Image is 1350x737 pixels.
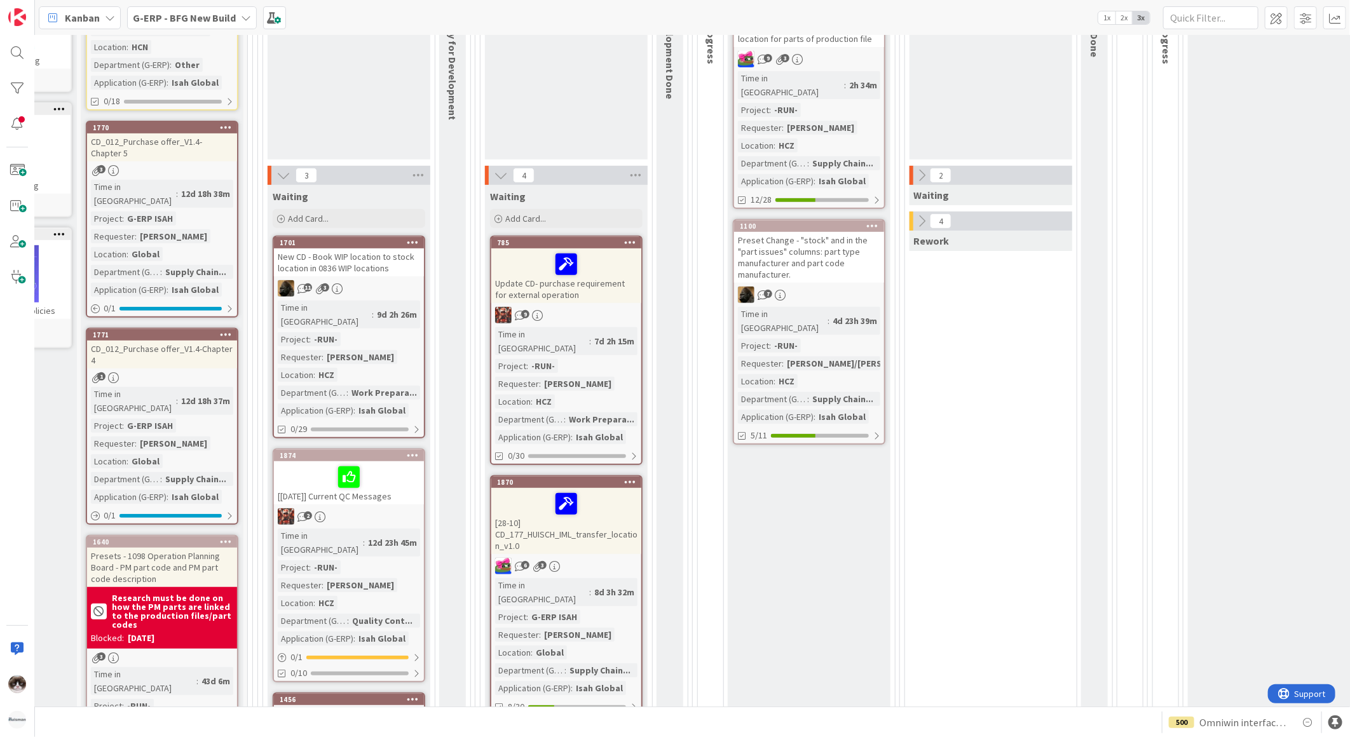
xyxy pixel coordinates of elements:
span: 0 / 1 [104,509,116,522]
span: 0 / 1 [290,651,303,664]
div: 1874 [280,451,424,460]
div: Global [128,247,163,261]
div: -RUN- [311,560,341,574]
div: [PERSON_NAME]/[PERSON_NAME]... [784,356,936,370]
span: 0 / 1 [104,302,116,315]
b: Research must be done on how the PM parts are linked to the production files/part codes [112,593,233,629]
div: Isah Global [573,681,626,695]
div: -RUN- [124,699,154,713]
div: Requester [738,356,782,370]
div: Project [91,212,122,226]
div: Supply Chain... [809,392,876,406]
span: In Progress [705,11,718,64]
div: Application (G-ERP) [738,174,814,188]
span: Waiting [913,189,949,201]
span: Development Done [664,10,676,99]
img: JK [495,307,512,323]
span: 6 [521,561,529,569]
span: : [526,610,528,624]
span: 12/28 [751,193,772,206]
span: Waiting [490,190,526,203]
div: Requester [495,628,539,642]
div: 1100 [734,220,884,232]
div: Requester [738,121,782,135]
span: 4 [513,168,535,183]
div: HCZ [315,368,337,382]
img: ND [738,287,754,303]
div: HCZ [775,374,798,388]
div: 0/1 [87,508,237,524]
div: Isah Global [168,76,222,90]
span: 3 [97,165,106,173]
div: Blocked: [91,632,124,645]
div: Location [738,374,774,388]
div: G-ERP ISAH [124,419,176,433]
span: 2 [304,511,312,520]
div: Location [91,247,126,261]
span: : [589,334,591,348]
div: HCZ [315,596,337,610]
div: Global [533,646,567,659]
span: : [309,332,311,346]
div: 4d 23h 39m [829,314,880,328]
div: JK [734,51,884,67]
div: 1870 [497,478,641,487]
div: 9d 2h 26m [374,308,420,321]
span: : [126,247,128,261]
div: Time in [GEOGRAPHIC_DATA] [495,578,589,606]
div: Project [91,699,122,713]
div: 1100 [740,222,884,231]
div: 1701New CD - Book WIP location to stock location in 0836 WIP locations [274,237,424,276]
span: : [126,40,128,54]
span: : [564,412,566,426]
div: 785 [491,237,641,248]
div: Project [278,560,309,574]
div: Project [495,610,526,624]
span: : [531,646,533,659]
span: 3 [321,283,329,292]
div: Department (G-ERP) [738,392,807,406]
div: [PERSON_NAME] [324,350,397,364]
div: 12d 18h 38m [178,187,233,201]
div: G-ERP ISAH [528,610,580,624]
span: : [774,139,775,152]
div: Department (G-ERP) [738,156,807,170]
span: : [571,430,573,444]
div: Department (G-ERP) [495,663,564,677]
div: Application (G-ERP) [738,410,814,424]
div: Department (G-ERP) [278,614,347,628]
span: 0/30 [508,449,524,463]
span: : [347,614,349,628]
span: : [176,187,178,201]
div: 1874[[DATE]] Current QC Messages [274,450,424,504]
span: Kanban [65,10,100,25]
div: 1640 [87,536,237,548]
div: Time in [GEOGRAPHIC_DATA] [738,307,828,335]
span: : [160,265,162,279]
div: 1874 [274,450,424,461]
div: CD_012_Purchase offer_V1.4- Chapter 5 [87,133,237,161]
span: 0/18 [104,95,120,108]
span: : [196,674,198,688]
div: Quality Cont... [349,614,416,628]
span: : [167,76,168,90]
span: : [122,212,124,226]
span: : [526,359,528,373]
div: 1100Preset Change - "stock" and in the "part issues" columns: part type manufacturer and part cod... [734,220,884,283]
span: : [372,308,374,321]
span: : [176,394,178,408]
div: Time in [GEOGRAPHIC_DATA] [91,387,176,415]
span: 9 [764,54,772,62]
span: : [769,339,771,353]
span: 5/11 [751,429,767,442]
div: HCZ [775,139,798,152]
span: 3 [296,168,317,183]
div: ND [734,287,884,303]
div: Project [91,419,122,433]
div: Time in [GEOGRAPHIC_DATA] [278,301,372,328]
span: : [135,436,137,450]
div: 1870 [491,477,641,488]
div: Time in [GEOGRAPHIC_DATA] [278,529,363,557]
div: 0/1 [87,301,237,316]
span: : [814,410,815,424]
